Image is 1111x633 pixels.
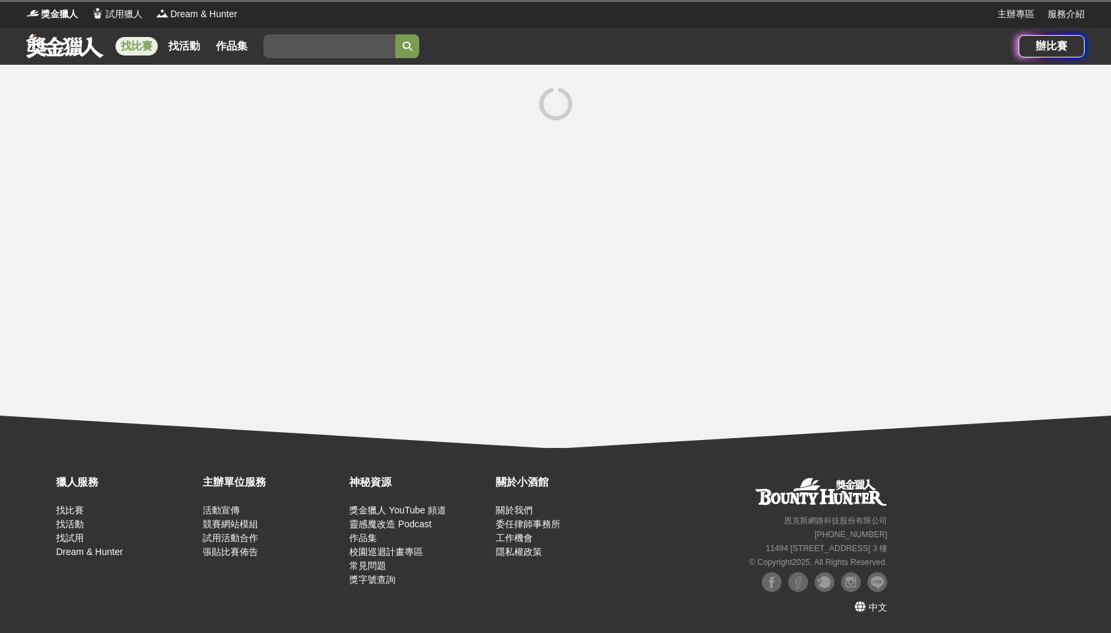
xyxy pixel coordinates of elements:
a: Dream & Hunter [56,546,123,557]
a: 校園巡迴計畫專區 [349,546,423,557]
a: 作品集 [349,533,377,543]
a: 活動宣傳 [203,505,240,515]
a: 找活動 [163,37,205,56]
a: 找活動 [56,519,84,529]
img: Plurk [815,572,834,592]
img: Instagram [841,572,861,592]
img: Logo [26,7,40,20]
span: 中文 [869,602,887,613]
small: 11494 [STREET_ADDRESS] 3 樓 [766,544,887,553]
a: 獎字號查詢 [349,574,395,585]
div: 關於小酒館 [496,474,636,490]
a: 競賽網站模組 [203,519,258,529]
a: 主辦專區 [997,7,1034,21]
small: © Copyright 2025 . All Rights Reserved. [749,558,887,567]
a: 常見問題 [349,560,386,571]
div: 獵人服務 [56,474,196,490]
a: Logo獎金獵人 [26,7,78,21]
small: [PHONE_NUMBER] [815,530,887,539]
a: 關於我們 [496,505,533,515]
span: 試用獵人 [106,7,143,21]
a: Logo試用獵人 [91,7,143,21]
img: Logo [156,7,169,20]
a: 服務介紹 [1048,7,1085,21]
a: 試用活動合作 [203,533,258,543]
div: 神秘資源 [349,474,489,490]
img: Logo [91,7,104,20]
a: 工作機會 [496,533,533,543]
a: 辦比賽 [1019,35,1085,57]
a: 張貼比賽佈告 [203,546,258,557]
small: 恩克斯網路科技股份有限公司 [784,516,887,525]
a: 找比賽 [116,37,158,56]
div: 主辦單位服務 [203,474,343,490]
span: 獎金獵人 [41,7,78,21]
a: 獎金獵人 YouTube 頻道 [349,505,446,515]
img: Facebook [762,572,782,592]
img: Facebook [788,572,808,592]
a: 作品集 [211,37,253,56]
a: 委任律師事務所 [496,519,560,529]
a: 隱私權政策 [496,546,542,557]
a: 找試用 [56,533,84,543]
a: LogoDream & Hunter [156,7,237,21]
a: 靈感魔改造 Podcast [349,519,431,529]
img: LINE [867,572,887,592]
span: Dream & Hunter [170,7,237,21]
a: 找比賽 [56,505,84,515]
